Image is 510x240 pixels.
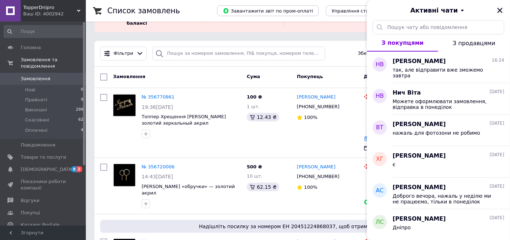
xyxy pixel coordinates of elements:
span: Дніпро [393,225,411,230]
a: Фото товару [113,164,136,187]
span: ВТ [376,124,384,132]
span: Можете оформлювати замовлення, відправка в понеділок [393,99,494,110]
span: Повідомлення [21,142,55,148]
span: Доставка та оплата [364,74,417,79]
span: 1 шт. [247,104,260,109]
span: [PERSON_NAME] [393,57,446,66]
img: Фото товару [114,164,135,186]
img: Фото товару [113,95,136,116]
button: НВНич Віта[DATE]Можете оформлювати замовлення, відправка в понеділок [367,83,510,115]
span: [DATE] [490,120,504,126]
span: Виконані [25,107,47,113]
span: [DATE] [490,89,504,95]
span: Доброго вечора, нажаль у неділю ми не працюємо, тільки в понеділок [393,193,494,205]
button: АС[PERSON_NAME][DATE]Доброго вечора, нажаль у неділю ми не працюємо, тільки в понеділок [367,178,510,209]
span: 500 ₴ [247,164,262,169]
span: Каталог ProSale [21,222,59,228]
div: [PHONE_NUMBER] [295,102,341,111]
input: Пошук за номером замовлення, ПІБ покупця, номером телефону, Email, номером накладної [152,47,325,61]
span: Замовлення [113,74,145,79]
span: Головна [21,44,41,51]
span: Cума [247,74,260,79]
span: 16:24 [492,57,504,63]
a: Фото товару [113,94,136,117]
button: ВТ[PERSON_NAME][DATE]нажаль для фотозони не робимо [367,115,510,146]
a: № 356770861 [142,94,175,100]
a: Топпер Хрещення [PERSON_NAME] золотий зеркальный акрил [142,114,226,126]
span: Відгуки [21,197,39,204]
span: Управління статусами [332,8,386,14]
span: НВ [376,61,384,69]
span: 8 [71,166,77,172]
span: ЛС [376,218,384,226]
button: ХГ[PERSON_NAME][DATE]є [367,146,510,178]
span: [DATE] [490,183,504,189]
span: Показники роботи компанії [21,178,66,191]
span: [PERSON_NAME] [393,120,446,129]
button: З продавцями [438,34,510,52]
span: ХГ [376,155,384,163]
button: Закрити [496,6,504,15]
span: 14:43[DATE] [142,174,173,179]
span: [DATE] [490,152,504,158]
span: 62 [78,117,83,123]
a: [PERSON_NAME] «обручки» — золотий акрил [142,184,235,196]
span: З продавцями [453,40,495,47]
span: [PERSON_NAME] [393,152,446,160]
span: 0 [81,87,83,93]
span: АС [376,187,384,195]
span: 2 [77,166,82,172]
span: [DATE] [490,215,504,221]
span: 100 ₴ [247,94,262,100]
div: [PHONE_NUMBER] [295,172,341,181]
span: НВ [376,92,384,100]
a: [PERSON_NAME] [297,164,335,171]
span: [PERSON_NAME] [393,215,446,223]
span: Замовлення [21,76,50,82]
input: Пошук [4,25,84,38]
div: Ваш ID: 4002942 [23,11,86,17]
button: З покупцями [367,34,438,52]
span: Фільтри [114,50,133,57]
div: 62.15 ₴ [247,183,279,191]
button: Управління статусами [326,5,392,16]
span: 299 [76,107,83,113]
span: Замовлення та повідомлення [21,57,86,69]
span: З покупцями [382,39,424,46]
span: Скасовані [25,117,49,123]
div: 12.43 ₴ [247,113,279,121]
span: Збережені фільтри: [358,50,407,57]
span: Нич Віта [393,89,421,97]
span: Активні чати [410,6,458,15]
button: Завантажити звіт по пром-оплаті [217,5,319,16]
span: 9 [81,97,83,103]
span: 4 [81,127,83,134]
span: Завантажити звіт по пром-оплаті [223,8,313,14]
span: Товари та послуги [21,154,66,160]
span: TopperDnipro [23,4,77,11]
span: Нові [25,87,35,93]
a: № 356720006 [142,164,175,169]
span: так, але відправити вже зможемо завтра [393,67,494,78]
span: Покупець [297,74,323,79]
span: 100% [304,115,317,120]
h1: Список замовлень [107,6,180,15]
span: нажаль для фотозони не робимо [393,130,480,136]
span: 10 шт. [247,173,263,179]
a: [PERSON_NAME] [297,94,335,101]
span: є [393,162,396,167]
span: 19:36[DATE] [142,104,173,110]
span: Оплачені [25,127,48,134]
span: Надішліть посилку за номером ЕН 20451224868037, щоб отримати оплату [103,223,493,230]
button: НВ[PERSON_NAME]16:24так, але відправити вже зможемо завтра [367,52,510,83]
span: Покупці [21,210,40,216]
span: Прийняті [25,97,47,103]
input: Пошук чату або повідомлення [373,20,504,34]
span: [DEMOGRAPHIC_DATA] [21,166,74,173]
button: Активні чати [387,6,490,15]
span: 100% [304,184,317,190]
span: [PERSON_NAME] [393,183,446,192]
